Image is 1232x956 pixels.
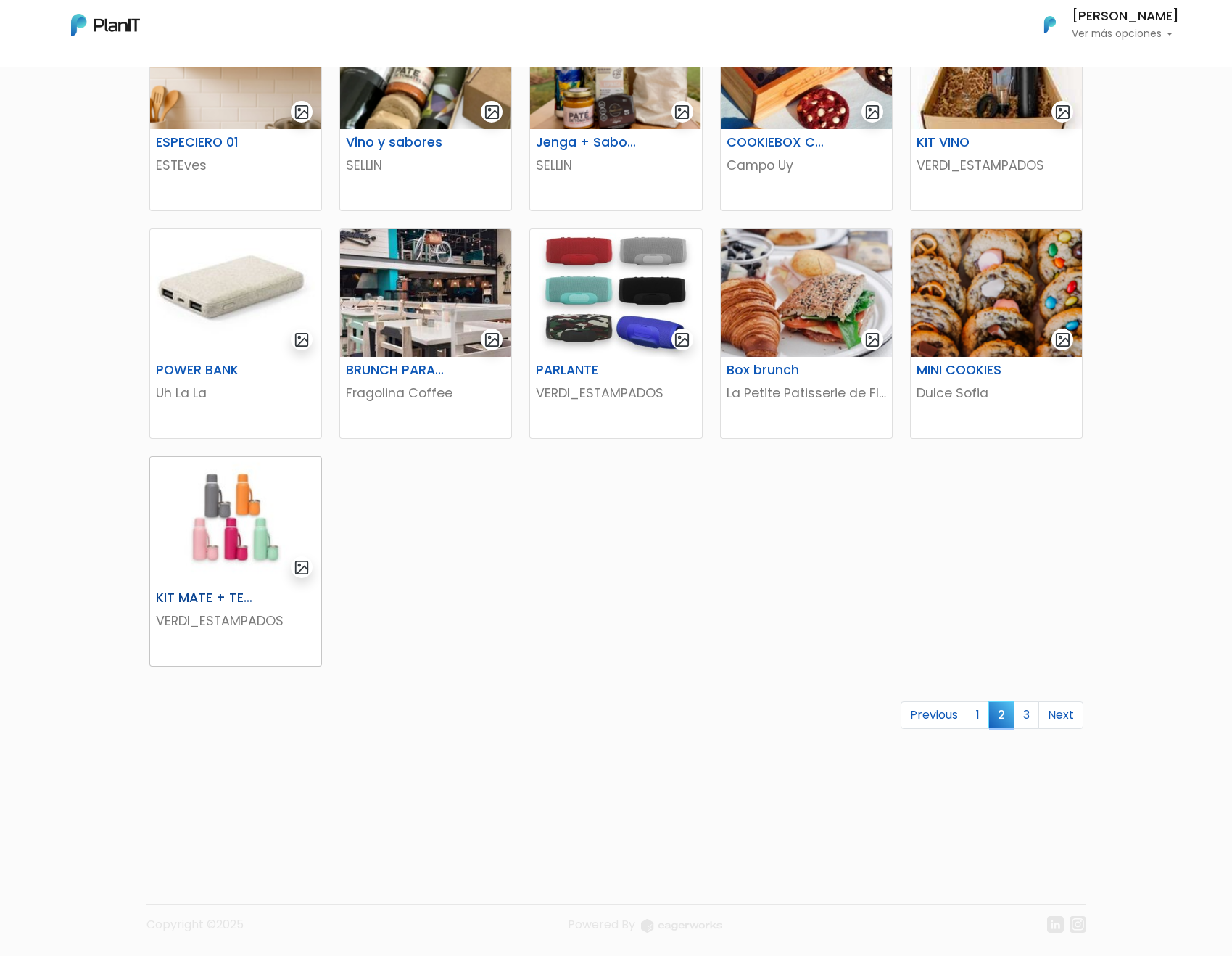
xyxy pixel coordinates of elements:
[294,104,310,120] img: gallery-light
[337,135,455,150] h6: Vino y sabores
[1014,701,1039,729] a: 3
[527,135,645,150] h6: Jenga + Sabores
[294,331,310,348] img: gallery-light
[864,104,881,120] img: gallery-light
[727,156,886,175] p: Campo Uy
[1034,9,1066,41] img: PlanIt Logo
[720,228,893,439] a: gallery-light Box brunch La Petite Patisserie de Flor
[910,228,1083,439] a: gallery-light MINI COOKIES Dulce Sofia
[967,701,989,729] a: 1
[156,384,315,403] p: Uh La La
[75,14,209,42] div: ¿Necesitás ayuda?
[1025,6,1179,44] button: PlanIt Logo [PERSON_NAME] Ver más opciones
[346,156,505,175] p: SELLIN
[484,104,500,120] img: gallery-light
[339,228,512,439] a: gallery-light BRUNCH PARA 2 Fragolina Coffee
[1038,701,1083,729] a: Next
[156,611,315,630] p: VERDI_ESTAMPADOS
[727,384,886,403] p: La Petite Patisserie de Flor
[1054,331,1071,348] img: gallery-light
[568,916,722,944] a: Powered By
[901,701,967,729] a: Previous
[147,135,265,150] h6: ESPECIERO 01
[568,916,635,933] span: translation missing: es.layouts.footer.powered_by
[721,229,892,357] img: thumb_C62D151F-E902-4319-8710-2D2666BC3B46.jpeg
[536,156,695,175] p: SELLIN
[1047,916,1064,933] img: linkedin-cc7d2dbb1a16aff8e18f147ffe980d30ddd5d9e01409788280e63c91fc390ff4.svg
[917,156,1076,175] p: VERDI_ESTAMPADOS
[911,229,1082,357] img: thumb_Captura_de_pantalla_2025-05-21_163243.png
[641,919,722,933] img: logo_eagerworks-044938b0bf012b96b195e05891a56339191180c2d98ce7df62ca656130a436fa.svg
[908,135,1026,150] h6: KIT VINO
[536,384,695,403] p: VERDI_ESTAMPADOS
[71,14,140,36] img: PlanIt Logo
[156,156,315,175] p: ESTEves
[149,228,322,439] a: gallery-light POWER BANK Uh La La
[146,916,244,944] p: Copyright ©2025
[149,456,322,667] a: gallery-light KIT MATE + TERMO VERDI_ESTAMPADOS
[337,363,455,378] h6: BRUNCH PARA 2
[1072,10,1179,23] h6: [PERSON_NAME]
[908,363,1026,378] h6: MINI COOKIES
[147,363,265,378] h6: POWER BANK
[527,363,645,378] h6: PARLANTE
[988,701,1014,728] span: 2
[720,1,893,211] a: gallery-light COOKIEBOX CAMPO Campo Uy
[150,457,321,585] img: thumb_2000___2000-Photoroom_-_2025-07-02T103351.963.jpg
[1072,29,1179,39] p: Ver más opciones
[149,1,322,211] a: gallery-light ESPECIERO 01 ESTEves
[718,135,836,150] h6: COOKIEBOX CAMPO
[529,1,702,211] a: gallery-light Jenga + Sabores SELLIN
[340,229,511,357] img: thumb_WhatsApp_Image_2025-03-27_at_13.40.08.jpeg
[484,331,500,348] img: gallery-light
[346,384,505,403] p: Fragolina Coffee
[674,104,690,120] img: gallery-light
[294,559,310,576] img: gallery-light
[917,384,1076,403] p: Dulce Sofia
[718,363,836,378] h6: Box brunch
[530,229,701,357] img: thumb_2000___2000-Photoroom_-_2024-09-26T150532.072.jpg
[1070,916,1086,933] img: instagram-7ba2a2629254302ec2a9470e65da5de918c9f3c9a63008f8abed3140a32961bf.svg
[864,331,881,348] img: gallery-light
[910,1,1083,211] a: gallery-light KIT VINO VERDI_ESTAMPADOS
[1054,104,1071,120] img: gallery-light
[147,590,265,606] h6: KIT MATE + TERMO
[529,228,702,439] a: gallery-light PARLANTE VERDI_ESTAMPADOS
[339,1,512,211] a: gallery-light Vino y sabores SELLIN
[674,331,690,348] img: gallery-light
[150,229,321,357] img: thumb_WhatsApp_Image_2025-06-21_at_11.38.19.jpeg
